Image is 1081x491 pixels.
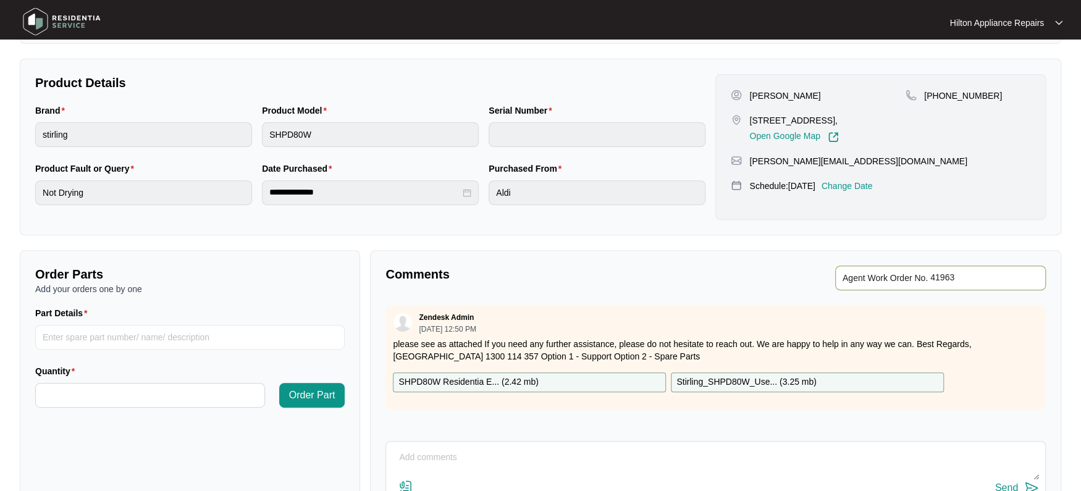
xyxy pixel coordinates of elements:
img: dropdown arrow [1055,20,1062,26]
input: Serial Number [489,122,705,147]
label: Quantity [35,365,80,377]
label: Serial Number [489,104,557,117]
img: map-pin [731,180,742,191]
input: Product Model [262,122,479,147]
p: Change Date [822,180,873,192]
input: Brand [35,122,252,147]
p: [PERSON_NAME] [749,90,820,102]
img: Link-External [828,132,839,143]
span: Order Part [289,388,335,403]
label: Part Details [35,307,93,319]
img: user.svg [393,313,412,332]
p: Zendesk Admin [419,313,474,322]
p: SHPD80W Residentia E... ( 2.42 mb ) [398,376,538,389]
img: map-pin [906,90,917,101]
a: Open Google Map [749,132,838,143]
input: Part Details [35,325,345,350]
img: map-pin [731,155,742,166]
p: Product Details [35,74,705,91]
input: Purchased From [489,180,705,205]
p: Add your orders one by one [35,283,345,295]
span: Agent Work Order No. [843,271,928,285]
img: user-pin [731,90,742,101]
input: Add Agent Work Order No. [930,271,1038,285]
img: residentia service logo [19,3,105,40]
p: Comments [385,266,707,283]
p: please see as attached If you need any further assistance, please do not hesitate to reach out. W... [393,338,1038,363]
label: Date Purchased [262,162,337,175]
p: [PHONE_NUMBER] [924,90,1002,102]
input: Date Purchased [269,186,460,199]
p: [STREET_ADDRESS], [749,114,838,127]
p: [PERSON_NAME][EMAIL_ADDRESS][DOMAIN_NAME] [749,155,967,167]
label: Product Fault or Query [35,162,139,175]
p: Order Parts [35,266,345,283]
p: Schedule: [DATE] [749,180,815,192]
p: Hilton Appliance Repairs [949,17,1044,29]
input: Quantity [36,384,264,407]
p: Stirling_SHPD80W_Use... ( 3.25 mb ) [676,376,816,389]
label: Brand [35,104,70,117]
label: Purchased From [489,162,566,175]
input: Product Fault or Query [35,180,252,205]
p: [DATE] 12:50 PM [419,325,476,333]
img: map-pin [731,114,742,125]
label: Product Model [262,104,332,117]
button: Order Part [279,383,345,408]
